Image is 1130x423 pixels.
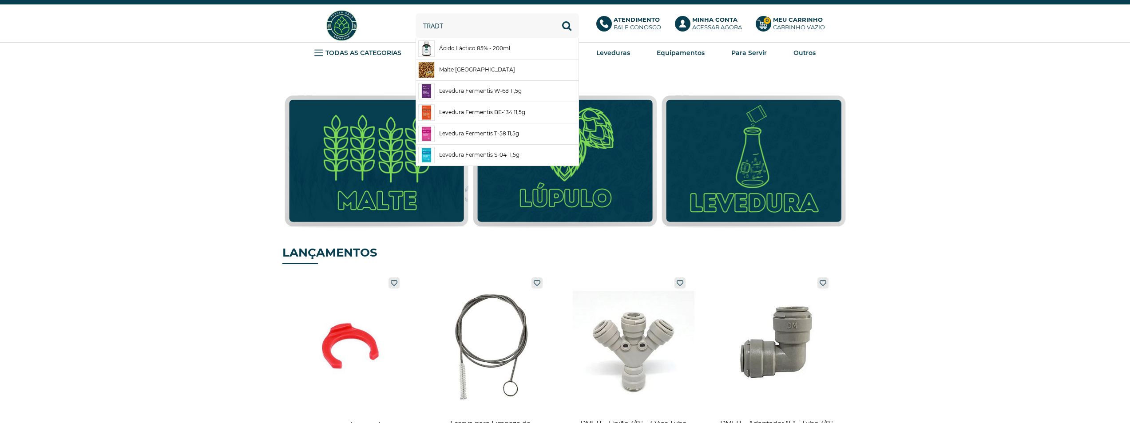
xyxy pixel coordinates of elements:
[614,16,661,31] p: Fale conosco
[416,145,579,166] a: Levedura Fermentis S-04 11,5g
[657,49,705,57] strong: Equipamentos
[419,62,434,78] img: d4f5f0e70f.jpg
[416,59,579,80] a: Malte [GEOGRAPHIC_DATA]
[763,17,771,24] strong: 0
[596,16,666,36] a: AtendimentoFale conosco
[325,9,358,42] img: Hopfen Haus BrewShop
[416,38,579,59] a: Ácido Láctico 85% - 200ml
[314,46,401,59] a: TODAS AS CATEGORIAS
[773,24,825,31] div: Carrinho Vazio
[282,245,377,260] strong: LANÇAMENTOS
[657,46,705,59] a: Equipamentos
[793,49,816,57] strong: Outros
[416,81,579,102] a: Levedura Fermentis W-68 11,5g
[675,16,747,36] a: Minha ContaAcessar agora
[416,123,579,144] a: Levedura Fermentis T-58 11,5g
[614,16,660,23] b: Atendimento
[416,102,579,123] a: Levedura Fermentis BE-134 11,5g
[416,13,579,38] input: Digite o que você procura
[773,16,823,23] b: Meu Carrinho
[555,13,579,38] button: Buscar
[325,49,401,57] strong: TODAS AS CATEGORIAS
[419,105,434,120] img: 259c08c99d.jpg
[419,147,434,163] img: ba209da5ed.jpg
[285,95,469,228] img: Malte
[596,46,630,59] a: Leveduras
[731,46,767,59] a: Para Servir
[419,83,434,99] img: whatsapp-image-2024-09-17-at-18-46-15-nscwlbt66n.jpeg
[419,41,434,56] img: -cido-l-ctico-k9apg4rwc9.jpg
[419,126,434,142] img: 3a2061f425.jpg
[662,95,846,228] img: Leveduras
[692,16,742,31] p: Acessar agora
[731,49,767,57] strong: Para Servir
[596,49,630,57] strong: Leveduras
[692,16,737,23] b: Minha Conta
[793,46,816,59] a: Outros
